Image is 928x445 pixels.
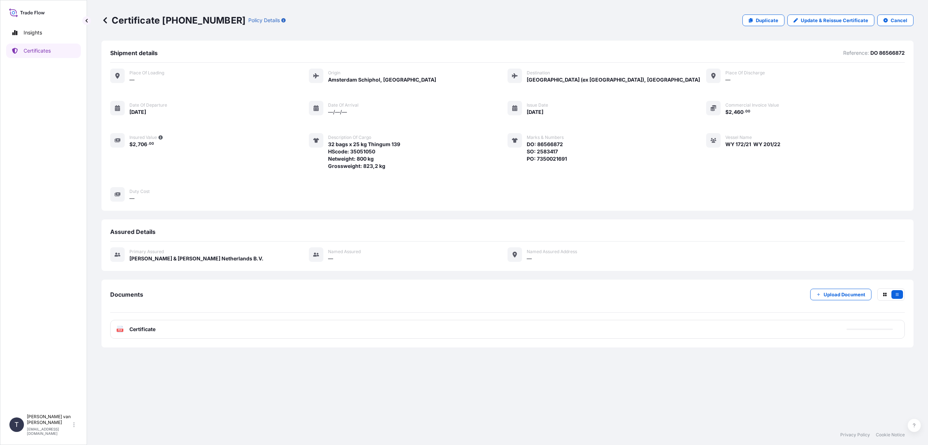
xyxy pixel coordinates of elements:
span: Assured Details [110,228,156,235]
span: [DATE] [129,108,146,116]
span: $ [725,110,729,115]
span: WY 172/21 WY 201/22 [725,141,780,148]
span: — [527,255,532,262]
text: PDF [118,329,123,331]
span: Shipment details [110,49,158,57]
span: 2 [729,110,732,115]
span: Insured Value [129,135,157,140]
span: 706 [138,142,147,147]
span: Destination [527,70,550,76]
span: Place of discharge [725,70,765,76]
span: — [725,76,730,83]
span: —/—/— [328,108,347,116]
p: [EMAIL_ADDRESS][DOMAIN_NAME] [27,427,72,436]
a: Update & Reissue Certificate [787,15,874,26]
a: Certificates [6,44,81,58]
p: Duplicate [756,17,778,24]
a: Privacy Policy [840,432,870,438]
p: Update & Reissue Certificate [801,17,868,24]
span: 00 [745,110,750,113]
span: 2 [133,142,136,147]
span: [PERSON_NAME] & [PERSON_NAME] Netherlands B.V. [129,255,264,262]
p: DO 86566872 [870,49,905,57]
p: Upload Document [824,291,865,298]
span: Commercial Invoice Value [725,102,779,108]
span: Vessel Name [725,135,752,140]
p: Certificate [PHONE_NUMBER] [101,15,245,26]
span: Documents [110,291,143,298]
span: 32 bags x 25 kg Thingum 139 HScode: 35051050 Netweight: 800 kg Grossweight: 823,2 kg [328,141,400,170]
span: — [129,195,134,202]
span: 460 [734,110,743,115]
span: $ [129,142,133,147]
span: Place of Loading [129,70,164,76]
p: Insights [24,29,42,36]
span: Named Assured [328,249,361,255]
span: [GEOGRAPHIC_DATA] (ex [GEOGRAPHIC_DATA]), [GEOGRAPHIC_DATA] [527,76,700,83]
a: Insights [6,25,81,40]
span: DO: 86566872 SO: 2583417 PO: 7350021691 [527,141,567,162]
span: Duty Cost [129,189,150,194]
span: Marks & Numbers [527,135,564,140]
p: [PERSON_NAME] van [PERSON_NAME] [27,414,72,425]
span: Date of departure [129,102,167,108]
p: Cancel [891,17,907,24]
span: [DATE] [527,108,543,116]
span: Amsterdam Schiphol, [GEOGRAPHIC_DATA] [328,76,436,83]
span: Certificate [129,326,156,333]
span: Issue Date [527,102,548,108]
span: — [129,76,134,83]
p: Reference: [843,49,869,57]
span: Primary assured [129,249,164,255]
p: Certificates [24,47,51,54]
span: . [148,143,149,145]
button: Cancel [877,15,913,26]
span: , [732,110,734,115]
span: Origin [328,70,340,76]
span: Description of cargo [328,135,371,140]
a: Cookie Notice [876,432,905,438]
span: T [14,421,19,428]
span: — [328,255,333,262]
button: Upload Document [810,289,871,300]
a: Duplicate [742,15,784,26]
span: . [744,110,745,113]
span: 00 [149,143,154,145]
span: , [136,142,138,147]
span: Named Assured Address [527,249,577,255]
span: Date of arrival [328,102,359,108]
p: Policy Details [248,17,280,24]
